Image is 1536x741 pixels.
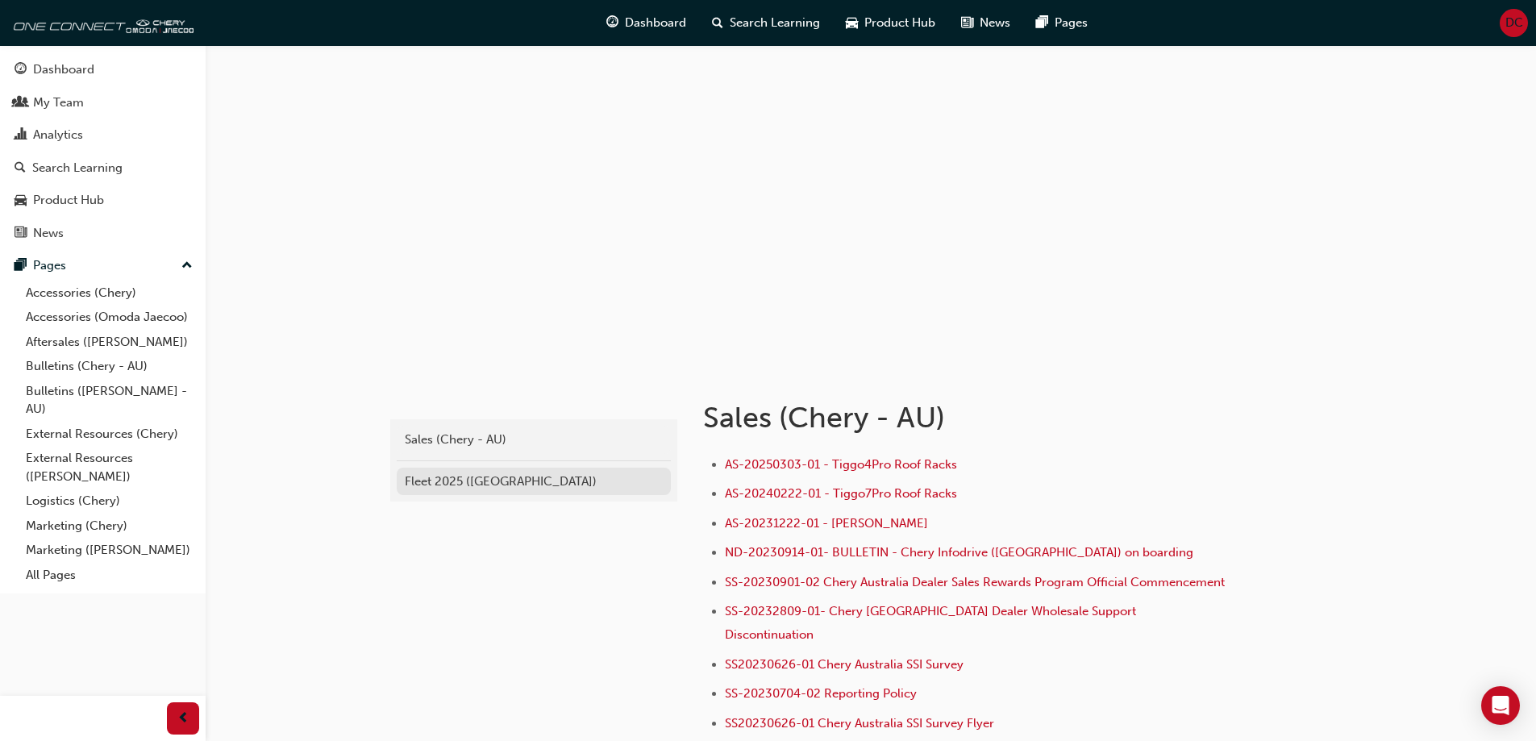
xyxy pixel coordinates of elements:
[712,13,723,33] span: search-icon
[6,88,199,118] a: My Team
[6,153,199,183] a: Search Learning
[6,52,199,251] button: DashboardMy TeamAnalyticsSearch LearningProduct HubNews
[730,14,820,32] span: Search Learning
[1023,6,1101,40] a: pages-iconPages
[15,63,27,77] span: guage-icon
[33,191,104,210] div: Product Hub
[725,545,1193,560] a: ND-20230914-01- BULLETIN - Chery Infodrive ([GEOGRAPHIC_DATA]) on boarding
[833,6,948,40] a: car-iconProduct Hub
[15,194,27,208] span: car-icon
[181,256,193,277] span: up-icon
[725,486,957,501] a: AS-20240222-01 - Tiggo7Pro Roof Racks
[1505,14,1523,32] span: DC
[6,120,199,150] a: Analytics
[19,514,199,539] a: Marketing (Chery)
[846,13,858,33] span: car-icon
[19,354,199,379] a: Bulletins (Chery - AU)
[6,219,199,248] a: News
[725,657,964,672] a: SS20230626-01 Chery Australia SSI Survey
[19,563,199,588] a: All Pages
[725,575,1225,589] a: SS-20230901-02 Chery Australia Dealer Sales Rewards Program Official Commencement
[1055,14,1088,32] span: Pages
[6,185,199,215] a: Product Hub
[15,259,27,273] span: pages-icon
[397,426,671,454] a: Sales (Chery - AU)
[6,251,199,281] button: Pages
[8,6,194,39] img: oneconnect
[606,13,618,33] span: guage-icon
[19,281,199,306] a: Accessories (Chery)
[725,516,928,531] a: AS-20231222-01 - [PERSON_NAME]
[405,472,663,491] div: Fleet 2025 ([GEOGRAPHIC_DATA])
[33,256,66,275] div: Pages
[397,468,671,496] a: Fleet 2025 ([GEOGRAPHIC_DATA])
[703,400,1232,435] h1: Sales (Chery - AU)
[15,161,26,176] span: search-icon
[593,6,699,40] a: guage-iconDashboard
[19,379,199,422] a: Bulletins ([PERSON_NAME] - AU)
[405,431,663,449] div: Sales (Chery - AU)
[15,227,27,241] span: news-icon
[19,305,199,330] a: Accessories (Omoda Jaecoo)
[1481,686,1520,725] div: Open Intercom Messenger
[19,538,199,563] a: Marketing ([PERSON_NAME])
[33,126,83,144] div: Analytics
[33,224,64,243] div: News
[19,330,199,355] a: Aftersales ([PERSON_NAME])
[864,14,935,32] span: Product Hub
[725,457,957,472] a: AS-20250303-01 - Tiggo4Pro Roof Racks
[33,94,84,112] div: My Team
[725,604,1139,642] a: SS-20232809-01- Chery [GEOGRAPHIC_DATA] Dealer Wholesale Support Discontinuation
[1500,9,1528,37] button: DC
[32,159,123,177] div: Search Learning
[980,14,1010,32] span: News
[19,422,199,447] a: External Resources (Chery)
[725,686,917,701] a: SS-20230704-02 Reporting Policy
[19,446,199,489] a: External Resources ([PERSON_NAME])
[19,489,199,514] a: Logistics (Chery)
[1036,13,1048,33] span: pages-icon
[15,128,27,143] span: chart-icon
[948,6,1023,40] a: news-iconNews
[177,709,189,729] span: prev-icon
[961,13,973,33] span: news-icon
[15,96,27,110] span: people-icon
[699,6,833,40] a: search-iconSearch Learning
[33,60,94,79] div: Dashboard
[725,716,994,731] a: SS20230626-01 Chery Australia SSI Survey Flyer
[6,55,199,85] a: Dashboard
[625,14,686,32] span: Dashboard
